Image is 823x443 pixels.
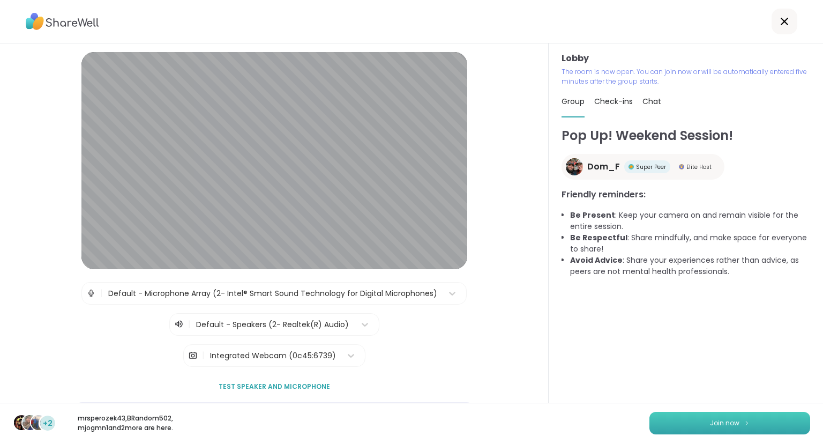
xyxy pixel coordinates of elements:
[100,283,103,304] span: |
[636,163,666,171] span: Super Peer
[570,210,615,220] b: Be Present
[594,96,633,107] span: Check-ins
[43,418,53,429] span: +2
[72,402,476,422] div: 🎉 Chrome audio is fixed! If this is your first group, please restart your browser so audio works ...
[14,415,29,430] img: mrsperozek43
[570,210,810,232] li: : Keep your camera on and remain visible for the entire session.
[679,164,684,169] img: Elite Host
[65,414,185,433] p: mrsperozek43 , BRandom502 , mjogmn1 and 2 more are here.
[710,418,739,428] span: Join now
[562,96,585,107] span: Group
[562,188,810,201] h3: Friendly reminders:
[562,126,810,145] h1: Pop Up! Weekend Session!
[649,412,810,434] button: Join now
[570,232,627,243] b: Be Respectful
[214,375,334,398] button: Test speaker and microphone
[562,52,810,65] h3: Lobby
[570,232,810,255] li: : Share mindfully, and make space for everyone to share!
[566,158,583,175] img: Dom_F
[202,345,205,366] span: |
[188,345,198,366] img: Camera
[219,382,330,392] span: Test speaker and microphone
[188,318,191,331] span: |
[744,420,750,426] img: ShareWell Logomark
[31,415,46,430] img: mjogmn1
[108,288,437,299] div: Default - Microphone Array (2- Intel® Smart Sound Technology for Digital Microphones)
[26,9,99,34] img: ShareWell Logo
[570,255,810,277] li: : Share your experiences rather than advice, as peers are not mental health professionals.
[23,415,38,430] img: BRandom502
[562,67,810,86] p: The room is now open. You can join now or will be automatically entered five minutes after the gr...
[570,255,623,265] b: Avoid Advice
[562,154,724,180] a: Dom_FDom_FSuper PeerSuper PeerElite HostElite Host
[642,96,661,107] span: Chat
[587,160,620,173] span: Dom_F
[86,283,96,304] img: Microphone
[686,163,712,171] span: Elite Host
[210,350,336,361] div: Integrated Webcam (0c45:6739)
[629,164,634,169] img: Super Peer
